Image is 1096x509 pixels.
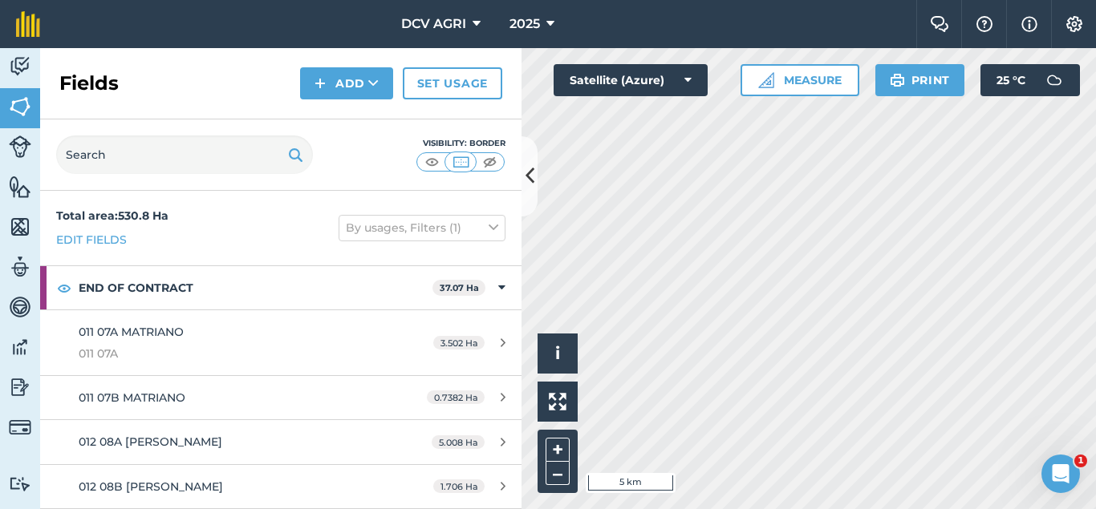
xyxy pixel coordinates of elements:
strong: 37.07 Ha [440,282,479,293]
img: Four arrows, one pointing top left, one top right, one bottom right and the last bottom left [549,393,566,410]
img: svg+xml;base64,PHN2ZyB4bWxucz0iaHR0cDovL3d3dy53My5vcmcvMjAwMC9zdmciIHdpZHRoPSI1MCIgaGVpZ2h0PSI0MC... [480,154,500,170]
div: END OF CONTRACT37.07 Ha [40,266,522,309]
button: Measure [741,64,859,96]
img: svg+xml;base64,PD94bWwgdmVyc2lvbj0iMS4wIiBlbmNvZGluZz0idXRmLTgiPz4KPCEtLSBHZW5lcmF0b3I6IEFkb2JlIE... [9,135,31,158]
iframe: Intercom live chat [1041,454,1080,493]
span: DCV AGRI [401,14,466,34]
strong: Total area : 530.8 Ha [56,208,168,223]
img: A cog icon [1065,16,1084,32]
img: svg+xml;base64,PHN2ZyB4bWxucz0iaHR0cDovL3d3dy53My5vcmcvMjAwMC9zdmciIHdpZHRoPSIxNyIgaGVpZ2h0PSIxNy... [1021,14,1037,34]
span: 011 07A [79,345,380,362]
button: – [546,462,570,485]
button: Print [875,64,965,96]
button: i [538,333,578,374]
img: svg+xml;base64,PD94bWwgdmVyc2lvbj0iMS4wIiBlbmNvZGluZz0idXRmLTgiPz4KPCEtLSBHZW5lcmF0b3I6IEFkb2JlIE... [9,476,31,491]
img: Ruler icon [758,72,774,88]
span: 011 07A MATRIANO [79,325,184,339]
span: 5.008 Ha [432,435,485,449]
img: svg+xml;base64,PHN2ZyB4bWxucz0iaHR0cDovL3d3dy53My5vcmcvMjAwMC9zdmciIHdpZHRoPSI1MCIgaGVpZ2h0PSI0MC... [422,154,442,170]
img: svg+xml;base64,PHN2ZyB4bWxucz0iaHR0cDovL3d3dy53My5vcmcvMjAwMC9zdmciIHdpZHRoPSI1NiIgaGVpZ2h0PSI2MC... [9,215,31,239]
span: 012 08A [PERSON_NAME] [79,434,222,449]
img: svg+xml;base64,PD94bWwgdmVyc2lvbj0iMS4wIiBlbmNvZGluZz0idXRmLTgiPz4KPCEtLSBHZW5lcmF0b3I6IEFkb2JlIE... [9,335,31,359]
div: Visibility: Border [416,137,505,150]
span: 25 ° C [997,64,1025,96]
img: svg+xml;base64,PHN2ZyB4bWxucz0iaHR0cDovL3d3dy53My5vcmcvMjAwMC9zdmciIHdpZHRoPSI1NiIgaGVpZ2h0PSI2MC... [9,175,31,199]
span: 2025 [509,14,540,34]
span: 3.502 Ha [433,336,485,349]
img: svg+xml;base64,PD94bWwgdmVyc2lvbj0iMS4wIiBlbmNvZGluZz0idXRmLTgiPz4KPCEtLSBHZW5lcmF0b3I6IEFkb2JlIE... [1038,64,1070,96]
button: 25 °C [980,64,1080,96]
a: 011 07B MATRIANO0.7382 Ha [40,376,522,419]
span: 011 07B MATRIANO [79,390,185,405]
img: svg+xml;base64,PD94bWwgdmVyc2lvbj0iMS4wIiBlbmNvZGluZz0idXRmLTgiPz4KPCEtLSBHZW5lcmF0b3I6IEFkb2JlIE... [9,295,31,319]
a: 012 08A [PERSON_NAME]5.008 Ha [40,420,522,463]
a: 011 07A MATRIANO011 07A3.502 Ha [40,310,522,375]
img: svg+xml;base64,PHN2ZyB4bWxucz0iaHR0cDovL3d3dy53My5vcmcvMjAwMC9zdmciIHdpZHRoPSIxOCIgaGVpZ2h0PSIyNC... [57,278,71,297]
img: fieldmargin Logo [16,11,40,37]
button: Add [300,67,393,99]
input: Search [56,135,313,174]
a: Edit fields [56,231,127,248]
span: i [555,343,560,363]
img: svg+xml;base64,PD94bWwgdmVyc2lvbj0iMS4wIiBlbmNvZGluZz0idXRmLTgiPz4KPCEtLSBHZW5lcmF0b3I6IEFkb2JlIE... [9,375,31,399]
a: Set usage [403,67,502,99]
button: + [546,438,570,462]
img: svg+xml;base64,PHN2ZyB4bWxucz0iaHR0cDovL3d3dy53My5vcmcvMjAwMC9zdmciIHdpZHRoPSIxOSIgaGVpZ2h0PSIyNC... [288,145,303,164]
strong: END OF CONTRACT [79,266,432,309]
img: A question mark icon [975,16,994,32]
span: 1 [1074,454,1087,467]
img: Two speech bubbles overlapping with the left bubble in the forefront [930,16,949,32]
span: 0.7382 Ha [427,390,485,404]
span: 012 08B [PERSON_NAME] [79,479,223,494]
a: 012 08B [PERSON_NAME]1.706 Ha [40,465,522,508]
span: 1.706 Ha [433,479,485,493]
img: svg+xml;base64,PHN2ZyB4bWxucz0iaHR0cDovL3d3dy53My5vcmcvMjAwMC9zdmciIHdpZHRoPSI1MCIgaGVpZ2h0PSI0MC... [451,154,471,170]
img: svg+xml;base64,PHN2ZyB4bWxucz0iaHR0cDovL3d3dy53My5vcmcvMjAwMC9zdmciIHdpZHRoPSIxNCIgaGVpZ2h0PSIyNC... [315,74,326,93]
img: svg+xml;base64,PD94bWwgdmVyc2lvbj0iMS4wIiBlbmNvZGluZz0idXRmLTgiPz4KPCEtLSBHZW5lcmF0b3I6IEFkb2JlIE... [9,416,31,438]
img: svg+xml;base64,PD94bWwgdmVyc2lvbj0iMS4wIiBlbmNvZGluZz0idXRmLTgiPz4KPCEtLSBHZW5lcmF0b3I6IEFkb2JlIE... [9,55,31,79]
h2: Fields [59,71,119,96]
img: svg+xml;base64,PHN2ZyB4bWxucz0iaHR0cDovL3d3dy53My5vcmcvMjAwMC9zdmciIHdpZHRoPSI1NiIgaGVpZ2h0PSI2MC... [9,95,31,119]
button: Satellite (Azure) [554,64,708,96]
img: svg+xml;base64,PHN2ZyB4bWxucz0iaHR0cDovL3d3dy53My5vcmcvMjAwMC9zdmciIHdpZHRoPSIxOSIgaGVpZ2h0PSIyNC... [890,71,905,90]
img: svg+xml;base64,PD94bWwgdmVyc2lvbj0iMS4wIiBlbmNvZGluZz0idXRmLTgiPz4KPCEtLSBHZW5lcmF0b3I6IEFkb2JlIE... [9,255,31,279]
button: By usages, Filters (1) [339,215,505,240]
